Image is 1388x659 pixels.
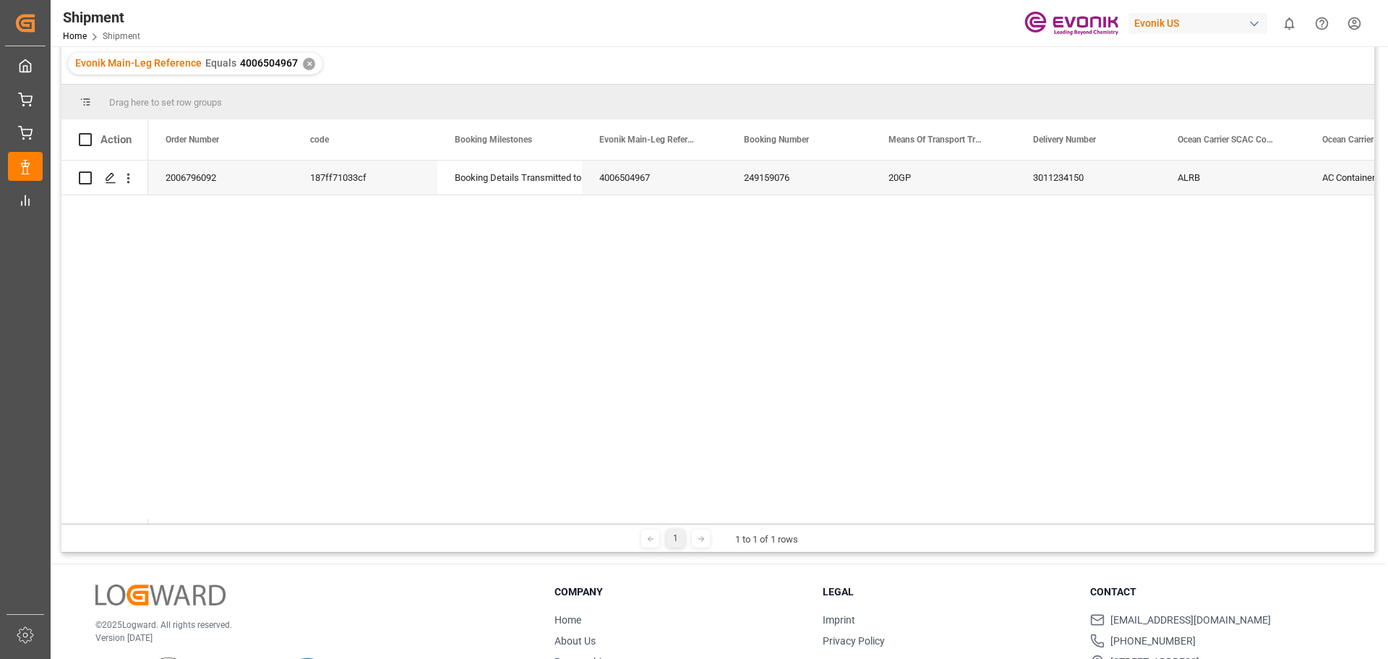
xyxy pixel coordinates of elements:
[1090,584,1340,600] h3: Contact
[823,635,885,647] a: Privacy Policy
[63,31,87,41] a: Home
[166,135,219,145] span: Order Number
[888,135,985,145] span: Means Of Transport Translation
[554,635,596,647] a: About Us
[554,614,581,626] a: Home
[1110,634,1196,649] span: [PHONE_NUMBER]
[735,532,798,547] div: 1 to 1 of 1 rows
[310,135,329,145] span: code
[1178,135,1275,145] span: Ocean Carrier SCAC Code
[599,135,696,145] span: Evonik Main-Leg Reference
[1160,161,1305,195] div: ALRB
[205,57,236,69] span: Equals
[75,57,202,69] span: Evonik Main-Leg Reference
[1110,613,1271,628] span: [EMAIL_ADDRESS][DOMAIN_NAME]
[1273,7,1306,40] button: show 0 new notifications
[554,584,805,600] h3: Company
[1016,161,1160,195] div: 3011234150
[63,7,140,28] div: Shipment
[823,584,1073,600] h3: Legal
[455,135,532,145] span: Booking Milestones
[109,97,222,108] span: Drag here to set row groups
[871,161,1016,195] div: 20GP
[148,161,293,195] div: 2006796092
[100,133,132,146] div: Action
[667,530,685,548] div: 1
[1306,7,1338,40] button: Help Center
[582,161,727,195] div: 4006504967
[455,161,565,195] div: Booking Details Transmitted to SAP
[95,618,518,632] p: © 2025 Logward. All rights reserved.
[293,161,437,195] div: 187ff71033cf
[240,57,298,69] span: 4006504967
[727,161,871,195] div: 249159076
[823,614,855,626] a: Imprint
[95,584,226,605] img: Logward Logo
[95,632,518,645] p: Version [DATE]
[303,58,315,70] div: ✕
[1128,13,1267,34] div: Evonik US
[1033,135,1096,145] span: Delivery Number
[1128,9,1273,37] button: Evonik US
[1024,11,1118,36] img: Evonik-brand-mark-Deep-Purple-RGB.jpeg_1700498283.jpeg
[61,161,148,195] div: Press SPACE to select this row.
[744,135,809,145] span: Booking Number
